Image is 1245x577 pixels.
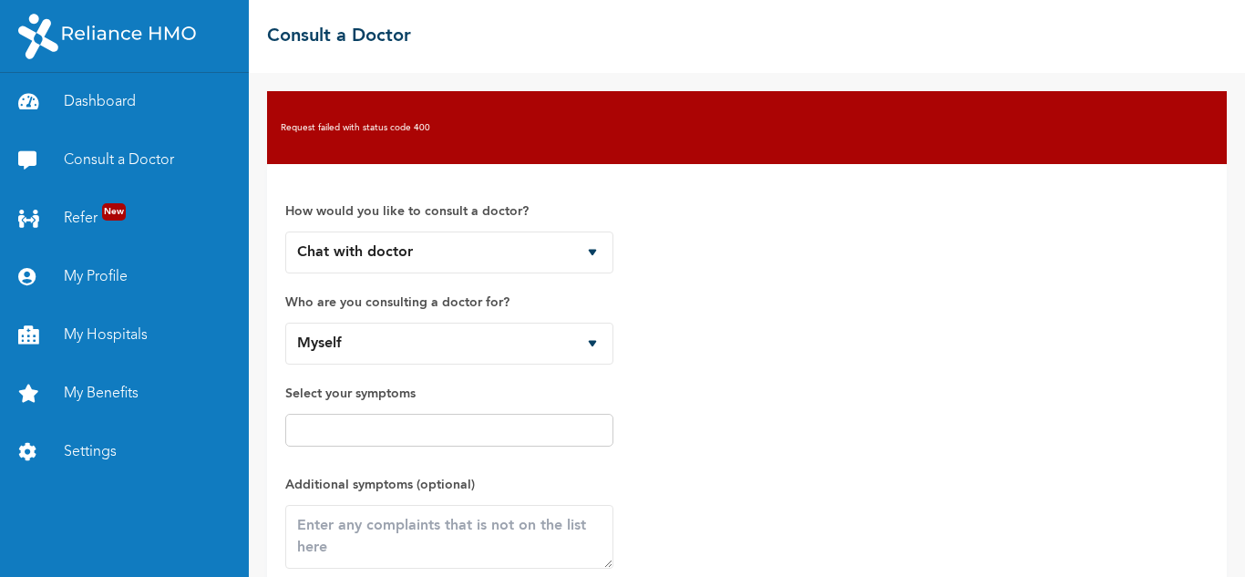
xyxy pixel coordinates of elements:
h3: Request failed with status code 400 [281,121,430,135]
iframe: SalesIQ Chatwindow [884,15,1240,563]
label: Additional symptoms (optional) [285,474,613,496]
label: Who are you consulting a doctor for? [285,292,613,314]
label: Select your symptoms [285,383,613,405]
img: RelianceHMO's Logo [18,14,196,59]
h2: Consult a Doctor [267,23,411,50]
label: How would you like to consult a doctor? [285,201,613,222]
span: New [102,203,126,221]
